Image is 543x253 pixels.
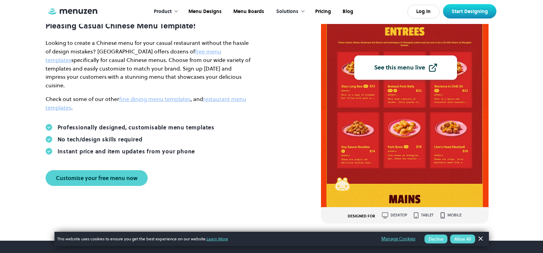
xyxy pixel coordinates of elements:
[374,65,425,71] div: See this menu live
[447,213,461,217] div: mobile
[46,95,251,112] p: Check out some of our other , and .
[56,175,137,181] div: Customise your free menu now
[381,235,416,243] a: Manage Cookies
[57,236,372,242] span: This website uses cookies to ensure you get the best experience on our website.
[58,148,195,155] div: Instant price and item updates from your phone
[269,1,309,22] div: Solutions
[154,8,172,15] div: Product
[46,39,251,90] p: Looking to create a Chinese menu for your casual restaurant without the hassle of design mistakes...
[348,214,375,218] div: DESIGNED FOR
[119,95,190,103] a: fine dining menu templates
[407,5,440,18] a: Log In
[46,48,221,64] a: free menu templates
[276,8,298,15] div: Solutions
[336,1,358,22] a: Blog
[46,12,251,30] p: Upgrade Your Chinese Cuisine With Our Aesthetically Pleasing Casual Chinese Menu Template!
[46,95,246,111] a: restaurant menu templates
[443,4,496,18] a: Start Designing
[309,1,336,22] a: Pricing
[182,1,227,22] a: Menu Designs
[46,170,148,186] a: Customise your free menu now
[147,1,182,22] div: Product
[207,236,228,242] a: Learn More
[450,235,475,243] button: Allow All
[391,213,407,217] div: desktop
[354,55,457,80] a: See this menu live
[421,213,433,217] div: tablet
[424,235,447,243] button: Decline
[475,234,485,244] a: Dismiss Banner
[58,136,143,143] div: No tech/design skills required
[227,1,269,22] a: Menu Boards
[58,124,215,131] div: Professionally designed, customisable menu templates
